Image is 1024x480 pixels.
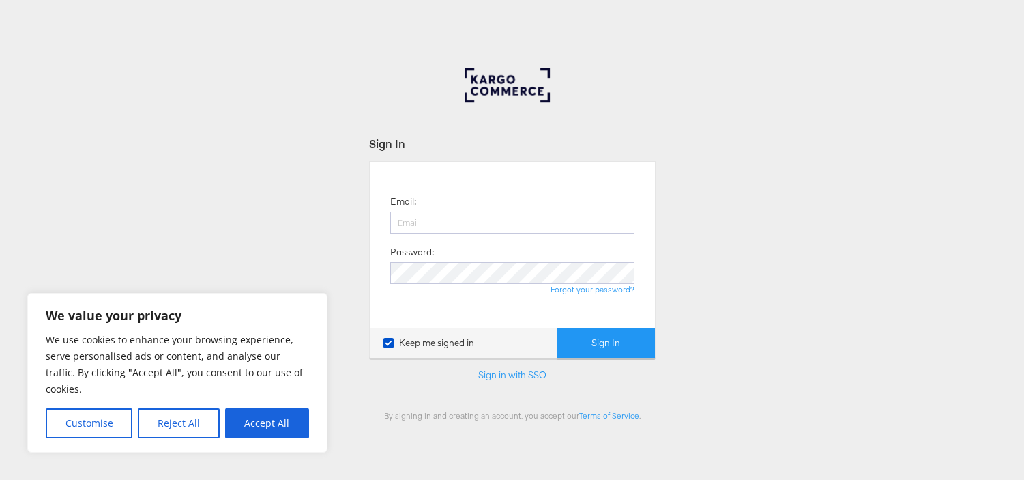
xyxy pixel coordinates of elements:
div: We value your privacy [27,293,327,453]
label: Password: [390,246,434,259]
button: Customise [46,408,132,438]
button: Accept All [225,408,309,438]
div: Sign In [369,136,656,152]
a: Forgot your password? [551,284,634,294]
label: Keep me signed in [383,337,474,350]
a: Sign in with SSO [478,369,546,381]
button: Reject All [138,408,219,438]
label: Email: [390,195,416,208]
input: Email [390,212,634,234]
div: By signing in and creating an account, you accept our . [369,410,656,421]
p: We value your privacy [46,307,309,324]
a: Terms of Service [579,410,639,421]
button: Sign In [557,328,655,358]
p: We use cookies to enhance your browsing experience, serve personalised ads or content, and analys... [46,332,309,397]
